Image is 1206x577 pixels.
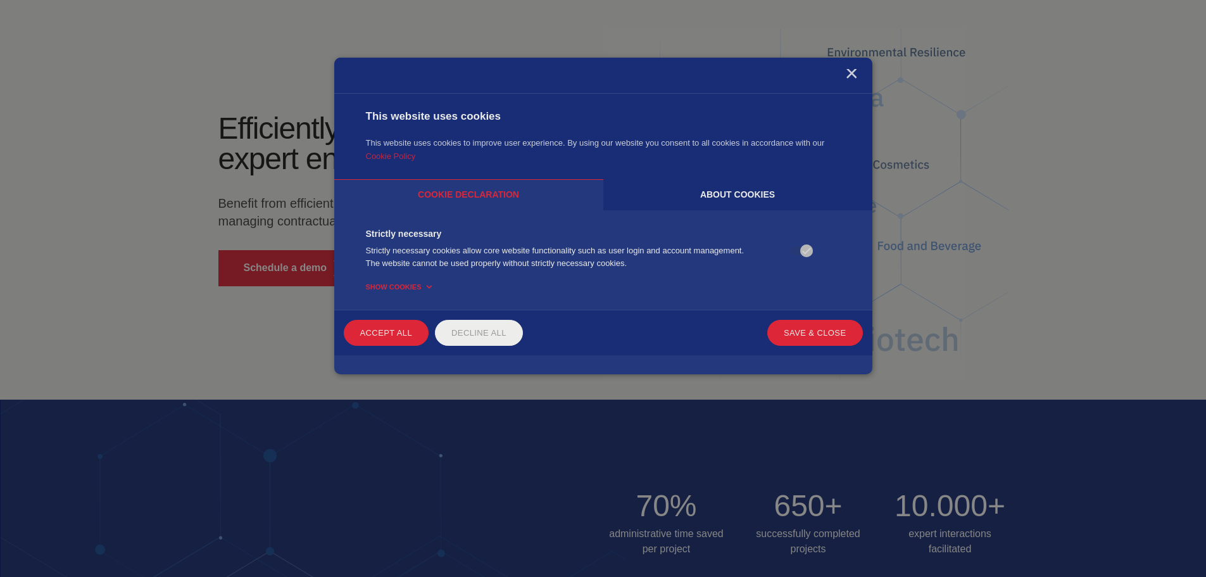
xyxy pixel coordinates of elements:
[1143,516,1206,577] iframe: Chat Widget
[435,320,523,346] div: Decline all
[603,179,872,210] div: About cookies
[366,110,841,124] div: This website uses cookies
[366,138,825,148] span: This website uses cookies to improve user experience. By using our website you consent to all coo...
[344,320,429,346] div: Accept all
[334,179,603,210] div: Cookie declaration
[767,320,863,346] div: Save & Close
[334,58,872,374] div: Close This website uses cookies This website uses cookies to improve user experience. By using ou...
[845,69,857,80] div: Close
[366,151,416,161] a: Cookie Policy
[366,281,422,293] span: Show cookies
[366,244,757,274] div: Strictly necessary cookies allow core website functionality such as user login and account manage...
[366,228,757,239] div: Strictly necessary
